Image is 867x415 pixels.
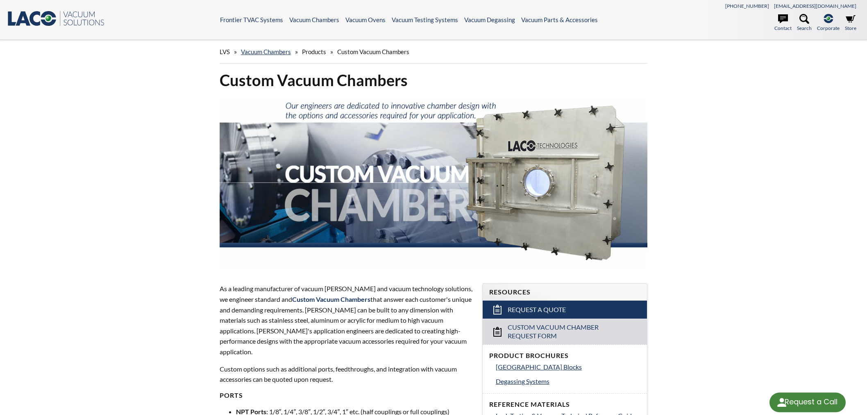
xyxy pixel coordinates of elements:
[489,351,640,360] h4: Product Brochures
[774,14,792,32] a: Contact
[337,48,409,55] span: Custom Vacuum Chambers
[464,16,515,23] a: Vacuum Degassing
[496,363,582,371] span: [GEOGRAPHIC_DATA] Blocks
[769,392,846,412] div: Request a Call
[797,14,812,32] a: Search
[496,376,640,387] a: Degassing Systems
[508,323,624,340] span: Custom Vacuum Chamber Request Form
[725,3,769,9] a: [PHONE_NUMBER]
[220,97,647,268] img: Custom Vacuum Chamber header
[220,48,230,55] span: LVS
[345,16,386,23] a: Vacuum Ovens
[845,14,856,32] a: Store
[817,24,840,32] span: Corporate
[220,391,472,400] h4: PORTS
[241,48,291,55] a: Vacuum Chambers
[508,306,566,314] span: Request a Quote
[392,16,458,23] a: Vacuum Testing Systems
[775,396,788,409] img: round button
[220,40,647,64] div: » » »
[220,364,472,385] p: Custom options such as additional ports, feedthroughs, and integration with vacuum accessories ca...
[220,70,647,90] h1: Custom Vacuum Chambers
[521,16,598,23] a: Vacuum Parts & Accessories
[489,288,640,296] h4: Resources
[496,377,549,385] span: Degassing Systems
[292,295,370,303] span: Custom Vacuum Chambers
[496,362,640,372] a: [GEOGRAPHIC_DATA] Blocks
[785,392,837,411] div: Request a Call
[289,16,339,23] a: Vacuum Chambers
[302,48,326,55] span: Products
[774,3,856,9] a: [EMAIL_ADDRESS][DOMAIN_NAME]
[220,16,283,23] a: Frontier TVAC Systems
[483,319,647,344] a: Custom Vacuum Chamber Request Form
[489,400,640,409] h4: Reference Materials
[483,301,647,319] a: Request a Quote
[220,283,472,357] p: As a leading manufacturer of vacuum [PERSON_NAME] and vacuum technology solutions, we engineer st...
